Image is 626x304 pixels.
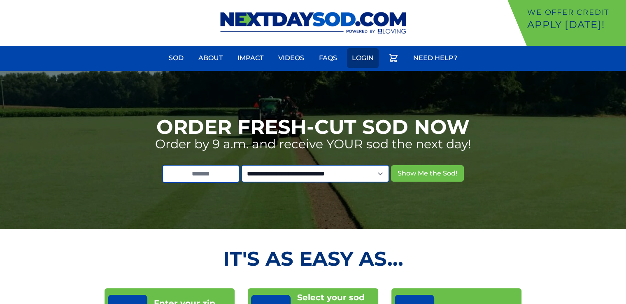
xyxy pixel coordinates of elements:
a: Videos [273,48,309,68]
a: Need Help? [408,48,462,68]
p: We offer Credit [527,7,623,18]
h2: It's as Easy As... [105,249,522,269]
a: FAQs [314,48,342,68]
p: Apply [DATE]! [527,18,623,31]
p: Order by 9 a.m. and receive YOUR sod the next day! [155,137,471,152]
h1: Order Fresh-Cut Sod Now [156,117,470,137]
a: Sod [164,48,188,68]
a: Login [347,48,379,68]
a: About [193,48,228,68]
button: Show Me the Sod! [391,165,464,182]
a: Impact [233,48,268,68]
